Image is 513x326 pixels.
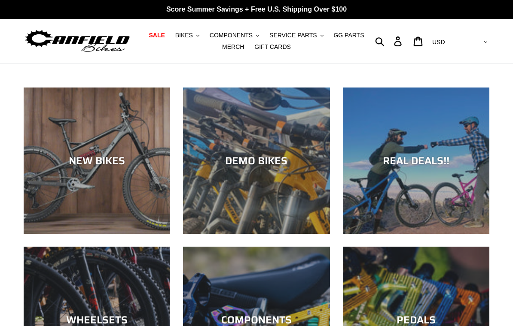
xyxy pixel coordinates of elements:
span: COMPONENTS [210,32,253,39]
a: GIFT CARDS [250,41,295,53]
a: GG PARTS [329,30,368,41]
button: BIKES [171,30,204,41]
img: Canfield Bikes [24,28,131,55]
div: NEW BIKES [24,154,170,167]
a: DEMO BIKES [183,88,330,234]
button: COMPONENTS [205,30,263,41]
span: SALE [149,32,165,39]
div: DEMO BIKES [183,154,330,167]
span: SERVICE PARTS [269,32,317,39]
span: GIFT CARDS [254,43,291,51]
span: GG PARTS [333,32,364,39]
div: REAL DEALS!! [343,154,489,167]
a: NEW BIKES [24,88,170,234]
a: SALE [144,30,169,41]
span: MERCH [222,43,244,51]
span: BIKES [175,32,193,39]
a: REAL DEALS!! [343,88,489,234]
a: MERCH [218,41,248,53]
button: SERVICE PARTS [265,30,327,41]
